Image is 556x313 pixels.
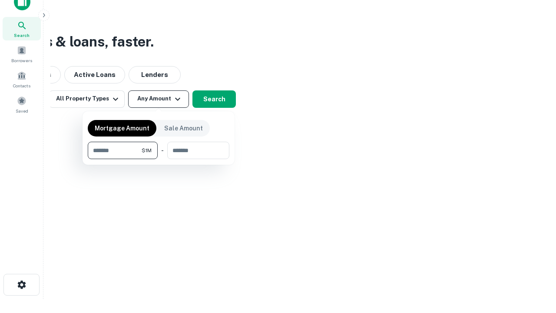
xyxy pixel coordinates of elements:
[161,142,164,159] div: -
[164,123,203,133] p: Sale Amount
[513,243,556,285] iframe: Chat Widget
[95,123,149,133] p: Mortgage Amount
[142,147,152,154] span: $1M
